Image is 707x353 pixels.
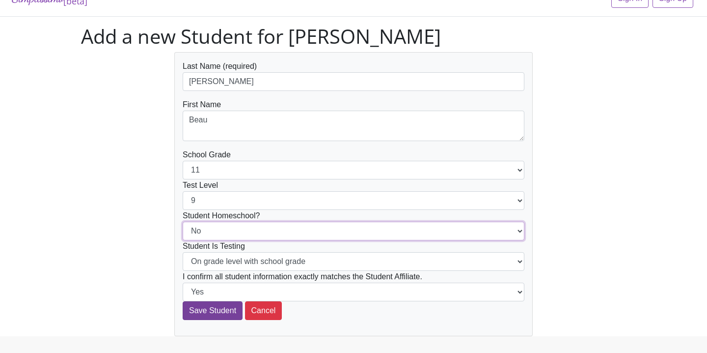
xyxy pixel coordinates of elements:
h1: Add a new Student for [PERSON_NAME] [81,25,626,48]
button: Cancel [245,301,282,320]
div: First Name [183,99,524,141]
div: Last Name (required) [183,60,524,91]
input: Save Student [183,301,243,320]
form: School Grade Test Level Student Homeschool? Student Is Testing I confirm all student information ... [183,60,524,320]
